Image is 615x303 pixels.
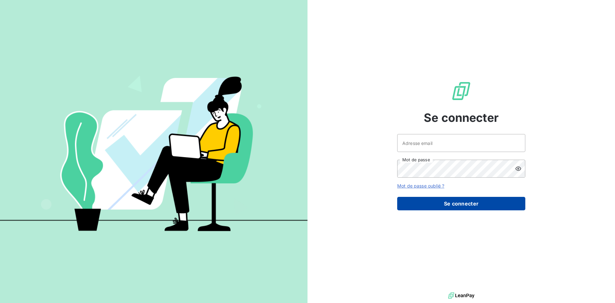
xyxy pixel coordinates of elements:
[397,197,525,210] button: Se connecter
[424,109,499,126] span: Se connecter
[397,134,525,152] input: placeholder
[397,183,444,189] a: Mot de passe oublié ?
[448,291,474,300] img: logo
[451,81,471,101] img: Logo LeanPay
